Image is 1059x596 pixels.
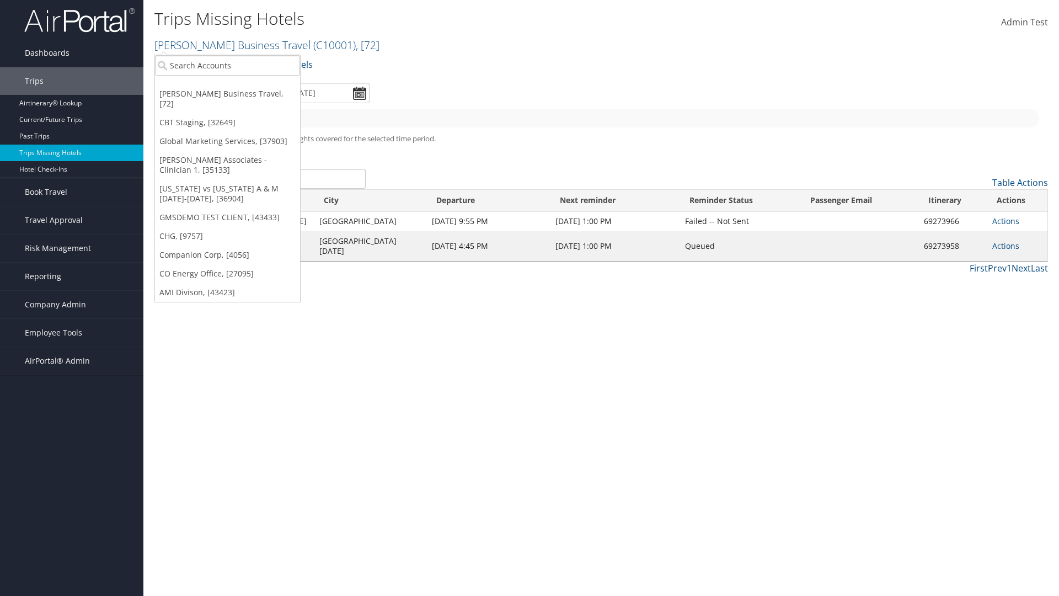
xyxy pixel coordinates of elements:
td: [GEOGRAPHIC_DATA] [314,211,426,231]
span: Employee Tools [25,319,82,347]
img: airportal-logo.png [24,7,135,33]
span: , [ 72 ] [356,38,379,52]
a: CBT Staging, [32649] [155,113,300,132]
span: Company Admin [25,291,86,318]
a: Actions [992,241,1019,251]
a: CHG, [9757] [155,227,300,246]
a: [PERSON_NAME] Associates - Clinician 1, [35133] [155,151,300,179]
td: [DATE] 1:00 PM [550,231,680,261]
a: 1 [1007,262,1012,274]
span: Travel Approval [25,206,83,234]
th: City: activate to sort column ascending [314,190,426,211]
a: First [970,262,988,274]
a: Actions [992,216,1019,226]
td: 69273966 [918,211,987,231]
a: Last [1031,262,1048,274]
a: AMI Divison, [43423] [155,283,300,302]
a: Admin Test [1001,6,1048,40]
a: [US_STATE] vs [US_STATE] A & M [DATE]-[DATE], [36904] [155,179,300,208]
span: ( C10001 ) [313,38,356,52]
a: Table Actions [992,177,1048,189]
span: Book Travel [25,178,67,206]
td: Queued [680,231,800,261]
th: Departure: activate to sort column ascending [426,190,550,211]
span: Risk Management [25,235,91,262]
th: Itinerary [918,190,987,211]
input: Search Accounts [155,55,300,76]
td: Failed -- Not Sent [680,211,800,231]
h5: * progress bar represents overnights covered for the selected time period. [163,134,1040,144]
a: CO Energy Office, [27095] [155,264,300,283]
th: Passenger Email: activate to sort column ascending [800,190,918,211]
td: [DATE] 9:55 PM [426,211,550,231]
a: [PERSON_NAME] Business Travel, [72] [155,84,300,113]
a: Prev [988,262,1007,274]
a: Global Marketing Services, [37903] [155,132,300,151]
td: [DATE] 1:00 PM [550,211,680,231]
span: AirPortal® Admin [25,347,90,375]
span: Trips [25,67,44,95]
span: Admin Test [1001,16,1048,28]
p: Filter: [154,58,750,72]
h1: Trips Missing Hotels [154,7,750,30]
input: [DATE] - [DATE] [254,83,370,103]
th: Actions [987,190,1047,211]
td: [GEOGRAPHIC_DATA][DATE] [314,231,426,261]
span: Dashboards [25,39,69,67]
td: [DATE] 4:45 PM [426,231,550,261]
td: 69273958 [918,231,987,261]
a: Next [1012,262,1031,274]
th: Next reminder [550,190,680,211]
a: GMSDEMO TEST CLIENT, [43433] [155,208,300,227]
a: [PERSON_NAME] Business Travel [154,38,379,52]
th: Reminder Status [680,190,800,211]
a: Companion Corp, [4056] [155,246,300,264]
span: Reporting [25,263,61,290]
